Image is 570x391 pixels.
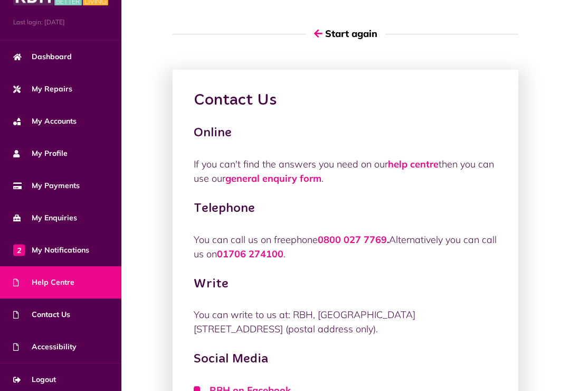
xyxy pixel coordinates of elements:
[13,51,72,62] span: Dashboard
[306,18,385,49] button: Start again
[194,91,497,110] h2: Contact Us
[13,148,68,159] span: My Profile
[13,341,77,352] span: Accessibility
[194,157,497,185] p: If you can't find the answers you need on our then you can use our .
[13,83,72,95] span: My Repairs
[13,17,108,27] span: Last login: [DATE]
[194,277,497,292] h3: Write
[13,212,77,224] span: My Enquiries
[194,126,497,141] h3: Online
[194,308,497,336] p: You can write to us at: RBH, [GEOGRAPHIC_DATA][STREET_ADDRESS] (postal address only).
[194,201,497,217] h3: Telephone
[13,374,56,385] span: Logout
[13,245,89,256] span: My Notifications
[318,234,389,246] strong: .
[13,277,74,288] span: Help Centre
[13,116,77,127] span: My Accounts
[217,248,283,260] a: 01706 274100
[388,158,439,170] a: help centre
[13,309,70,320] span: Contact Us
[13,180,80,191] span: My Payments
[13,244,25,256] span: 2
[194,232,497,261] p: You can call us on freephone Alternatively you can call us on .
[225,172,321,184] a: general enquiry form
[318,234,387,246] a: 0800 027 7769
[194,352,497,367] h3: Social Media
